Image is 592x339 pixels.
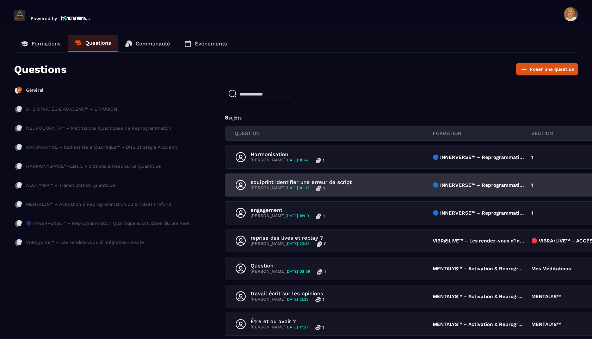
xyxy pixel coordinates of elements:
[26,239,144,246] p: VIBR@LIVE™ – Les rendez-vous d’intégration vivante
[235,130,433,136] p: QUESTION
[433,266,524,271] p: MENTALYS™ – Activation & Reprogrammation du Mindset Profond
[531,154,534,160] p: 1
[433,210,524,216] p: 🔵 INNERVERSE™ – Reprogrammation Quantique & Activation du Soi Réel
[531,210,534,216] p: 1
[285,186,309,190] span: [DATE] 16:07
[433,321,524,327] p: MENTALYS™ – Activation & Reprogrammation du Mindset Profond
[531,182,534,188] p: 1
[251,213,309,219] p: [PERSON_NAME]
[285,158,309,162] span: [DATE] 18:47
[531,266,571,271] p: Mes Méditations
[14,143,23,152] img: formation-icon-inac.db86bb20.svg
[285,297,308,302] span: [DATE] 21:22
[516,63,578,75] button: Poser une question
[433,130,532,136] p: FORMATION
[14,35,68,52] a: Formations
[61,15,90,21] img: logo
[251,185,309,191] p: [PERSON_NAME]
[531,294,561,299] p: MENTALYS™
[285,214,309,218] span: [DATE] 15:09
[323,158,325,163] p: 1
[433,154,524,160] p: 🔵 INNERVERSE™ – Reprogrammation Quantique & Activation du Soi Réel
[322,297,324,302] p: 1
[251,297,308,302] p: [PERSON_NAME]
[285,325,308,329] span: [DATE] 17:27
[32,41,61,47] p: Formations
[251,318,324,325] p: Être et ou avoir ?
[85,40,111,46] p: Questions
[26,144,178,150] p: RAYONNANCE – Radiesthésie Quantique™ - DHS Strategie Academy
[26,182,115,189] p: ALCHYMIA™ – Transmutation Quantique
[251,241,310,247] p: [PERSON_NAME]
[26,201,171,208] p: MENTALYS™ – Activation & Reprogrammation du Mindset Profond
[323,185,325,191] p: 1
[26,125,171,131] p: NEUROQUANTA™ – Méditations Quantiques de Reprogrammation
[251,263,326,269] p: Question
[251,269,310,275] p: [PERSON_NAME]
[251,151,325,158] p: Harmonisation
[177,35,234,52] a: Événements
[136,41,170,47] p: Communauté
[14,105,23,113] img: formation-icon-inac.db86bb20.svg
[14,219,23,228] img: formation-icon-inac.db86bb20.svg
[26,220,190,227] p: 🔵 INNERVERSE™ – Reprogrammation Quantique & Activation du Soi Réel
[251,158,309,163] p: [PERSON_NAME]
[251,235,326,241] p: reprise des lives et replay ?
[14,86,23,94] img: formation-icon-active.2ea72e5a.svg
[228,115,242,121] span: sujets
[251,179,352,185] p: soulprint identifier une erreur de script
[14,200,23,209] img: formation-icon-inac.db86bb20.svg
[68,35,118,52] a: Questions
[285,241,310,246] span: [DATE] 20:39
[251,325,308,330] p: [PERSON_NAME]
[14,63,67,75] p: Questions
[285,269,310,274] span: [DATE] 08:59
[31,16,57,21] p: Powered by
[433,238,524,244] p: VIBR@LIVE™ – Les rendez-vous d’intégration vivante
[251,207,325,213] p: engagement
[14,124,23,132] img: formation-icon-inac.db86bb20.svg
[322,325,324,330] p: 1
[251,290,324,297] p: travail écrit sur les opinions
[26,163,161,169] p: HARMONYSPACE™-Lieux, Vibrations & Résonance Quantique
[14,10,25,21] img: logo-branding
[531,321,561,327] p: MENTALYS™
[118,35,177,52] a: Communauté
[324,241,326,247] p: 0
[324,269,326,275] p: 1
[14,181,23,190] img: formation-icon-inac.db86bb20.svg
[323,213,325,219] p: 1
[26,87,43,93] p: Général
[14,162,23,171] img: formation-icon-inac.db86bb20.svg
[26,106,117,112] p: DHS STRATÉGIE ACADEMY™ – EFFUSION
[195,41,227,47] p: Événements
[14,238,23,247] img: formation-icon-inac.db86bb20.svg
[433,294,524,299] p: MENTALYS™ – Activation & Reprogrammation du Mindset Profond
[433,182,524,188] p: 🔵 INNERVERSE™ – Reprogrammation Quantique & Activation du Soi Réel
